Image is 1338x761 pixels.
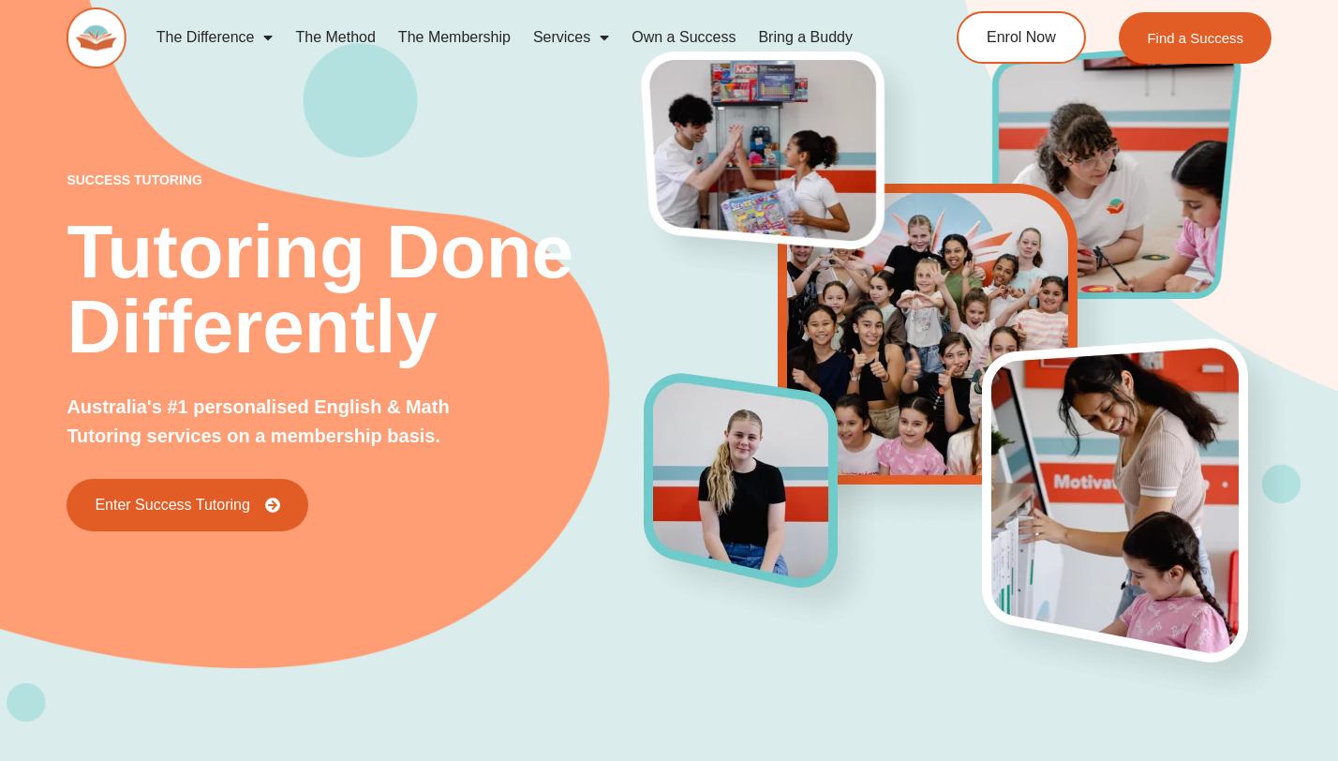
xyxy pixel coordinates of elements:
[387,16,522,59] a: The Membership
[957,11,1086,64] a: Enrol Now
[145,16,888,59] nav: Menu
[67,393,488,451] p: Australia's #1 personalised English & Math Tutoring services on a membership basis.
[284,16,386,59] a: The Method
[145,16,285,59] a: The Difference
[67,215,645,365] h2: Tutoring Done Differently
[67,479,307,531] a: Enter Success Tutoring
[1119,12,1271,64] a: Find a Success
[1147,31,1243,45] span: Find a Success
[747,16,864,59] a: Bring a Buddy
[67,173,645,187] p: success tutoring
[987,30,1056,45] span: Enrol Now
[95,498,249,513] span: Enter Success Tutoring
[620,16,747,59] a: Own a Success
[522,16,620,59] a: Services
